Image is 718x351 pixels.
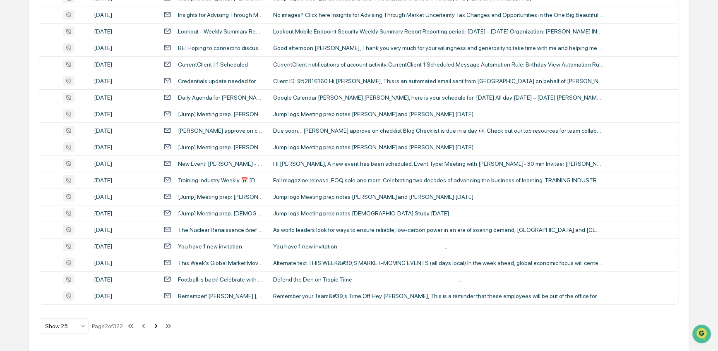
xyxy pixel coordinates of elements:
[273,243,604,250] div: You have 1 new invitation ͏ ͏ ͏ ͏ ͏ ͏ ͏ ͏ ͏ ͏ ͏ ͏ ͏ ͏ ͏ ͏ ͏ ͏ ͏ ͏ ͏ ͏ ͏ ͏ ͏ ͏ ͏ ͏ ͏ ͏ ͏ ͏ ͏ ͏ ͏ ͏...
[94,78,154,84] div: [DATE]
[94,94,154,101] div: [DATE]
[92,323,123,330] div: Page 2 of 322
[94,193,154,200] div: [DATE]
[17,104,53,112] span: Preclearance
[178,127,263,134] div: [PERSON_NAME] approve on checklist Blog Checklist is due in a day
[94,12,154,18] div: [DATE]
[178,111,263,117] div: [Jump] Meeting prep: [PERSON_NAME] and [PERSON_NAME]
[178,210,263,217] div: [Jump] Meeting prep: [DEMOGRAPHIC_DATA] Study
[178,193,263,200] div: [Jump] Meeting prep: [PERSON_NAME] and [PERSON_NAME]
[178,61,248,68] div: CurrentClient | 1 Scheduled
[273,45,604,51] div: Good afternoon [PERSON_NAME], Thank you very much for your willingness and generosity to take tim...
[273,144,604,150] div: Jump logo Meeting prep notes [PERSON_NAME] and [PERSON_NAME] [DATE]
[28,63,136,72] div: Start new chat
[273,94,604,101] div: Google Calendar [PERSON_NAME] [PERSON_NAME], here is your schedule for: [DATE] All day [DATE] – [...
[94,210,154,217] div: [DATE]
[82,140,100,146] span: Pylon
[273,61,604,68] div: CurrentClient notifications of account activity. CurrentClient 1 Scheduled Message Automation Rul...
[178,243,242,250] div: You have 1 new invitation
[178,260,263,266] div: This Week's Global Market Moving Events from Econoday
[94,28,154,35] div: [DATE]
[273,12,604,18] div: No images? Click here Insights for Advising Through Market Uncertainty Tax Changes and Opportunit...
[8,105,15,112] div: 🖐️
[273,177,604,184] div: Fall magazine release, EOQ sale and more. Celebrating two decades of advancing the business of le...
[60,105,67,112] div: 🗄️
[273,160,604,167] div: Hi [PERSON_NAME], A new event has been scheduled. Event Type: Meeting with [PERSON_NAME]- 30 min ...
[178,94,263,101] div: Daily Agenda for [PERSON_NAME] [PERSON_NAME] as of 5am
[5,117,55,131] a: 🔎Data Lookup
[273,293,604,299] div: Remember your Team&#39;s Time Off Hey [PERSON_NAME], This is a reminder that these employees will...
[178,78,263,84] div: Credentials update needed for retirement account management
[178,45,263,51] div: RE: Hoping to connect to discuss marketing (you were recommended to me by your coach [PERSON_NAME])
[94,144,154,150] div: [DATE]
[273,260,604,266] div: Alternate text THIS WEEK&#39;S MARKET-MOVING EVENTS (all days local) In the week ahead, global ec...
[58,140,100,146] a: Powered byPylon
[94,260,154,266] div: [DATE]
[178,28,263,35] div: Lookout - Weekly Summary Report ([DATE])
[94,243,154,250] div: [DATE]
[178,227,263,233] div: The Nuclear Renaissance Brief Part | A Transatlantic Nuclear Pact
[273,210,604,217] div: Jump logo Meeting prep notes [DEMOGRAPHIC_DATA] Study [DATE]
[5,101,57,116] a: 🖐️Preclearance
[273,276,604,283] div: Defend the Den on Tropic Time ͏ ‌ ﻿ ͏ ‌ ﻿ ͏ ‌ ﻿ ͏ ‌ ﻿ ͏ ‌ ﻿ ͏ ‌ ﻿ ͏ ‌ ﻿ ͏ ‌ ﻿ ͏ ‌ ﻿ ͏ ‌ ﻿ ͏ ‌ ﻿ ͏...
[273,127,604,134] div: Due soon… [PERSON_NAME] approve on checklist Blog Checklist is due in a day 👀 Check out our top r...
[178,160,263,167] div: New Event: [PERSON_NAME] - 04:30pm [DATE] - Meeting with [PERSON_NAME]- 30 min
[273,78,604,84] div: Client ID: 952816160 Hi [PERSON_NAME], This is an automated email sent from [GEOGRAPHIC_DATA] on ...
[178,12,263,18] div: Insights for Advising Through Market Uncertainty
[178,276,263,283] div: Football is back! Celebrate with a 99¢ smoothie reward 🏈
[94,276,154,283] div: [DATE]
[273,227,604,233] div: As world leaders look for ways to ensure reliable, low-carbon power in an era of soaring demand, ...
[94,111,154,117] div: [DATE]
[692,324,714,346] iframe: Open customer support
[8,121,15,127] div: 🔎
[94,177,154,184] div: [DATE]
[273,28,604,35] div: Lookout Mobile Endpoint Security Weekly Summary Report Reporting period: [DATE] - [DATE] Organiza...
[94,127,154,134] div: [DATE]
[141,66,151,76] button: Start new chat
[57,101,106,116] a: 🗄️Attestations
[68,104,103,112] span: Attestations
[94,160,154,167] div: [DATE]
[178,177,263,184] div: Training Industry Weekly 📅 [DATE]
[178,144,263,150] div: [Jump] Meeting prep: [PERSON_NAME] and [PERSON_NAME]
[94,293,154,299] div: [DATE]
[94,45,154,51] div: [DATE]
[17,120,52,128] span: Data Lookup
[94,227,154,233] div: [DATE]
[94,61,154,68] div: [DATE]
[8,63,23,78] img: 1746055101610-c473b297-6a78-478c-a979-82029cc54cd1
[178,293,263,299] div: Remember! [PERSON_NAME] [PERSON_NAME], [PERSON_NAME], [PERSON_NAME] and [PERSON_NAME] have time o...
[8,17,151,31] p: How can we help?
[273,111,604,117] div: Jump logo Meeting prep notes [PERSON_NAME] and [PERSON_NAME] [DATE]
[273,193,604,200] div: Jump logo Meeting prep notes [PERSON_NAME] and [PERSON_NAME] [DATE]
[28,72,105,78] div: We're available if you need us!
